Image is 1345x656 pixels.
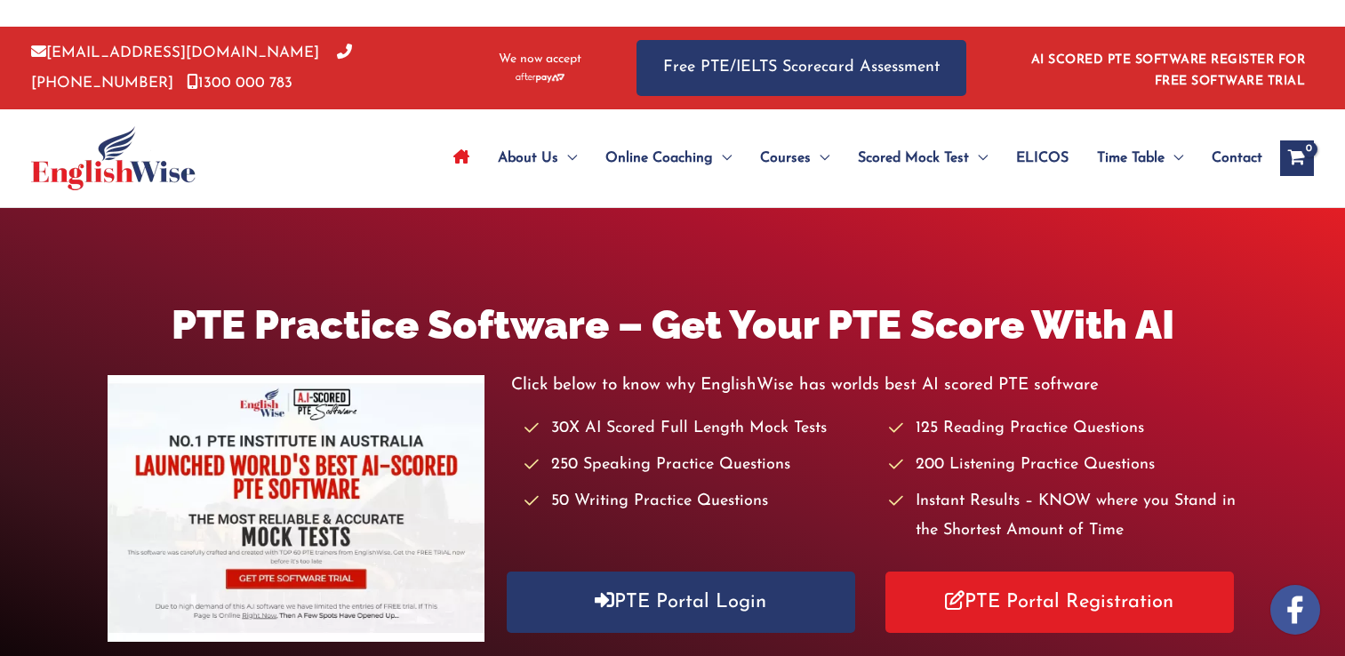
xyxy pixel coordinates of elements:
a: Free PTE/IELTS Scorecard Assessment [636,40,966,96]
li: 30X AI Scored Full Length Mock Tests [524,414,873,444]
span: Menu Toggle [969,127,988,189]
a: PTE Portal Registration [885,572,1234,633]
img: white-facebook.png [1270,585,1320,635]
a: [PHONE_NUMBER] [31,45,352,90]
span: Menu Toggle [713,127,732,189]
a: ELICOS [1002,127,1083,189]
span: Contact [1212,127,1262,189]
a: PTE Portal Login [507,572,855,633]
span: Menu Toggle [558,127,577,189]
a: Time TableMenu Toggle [1083,127,1197,189]
span: Menu Toggle [811,127,829,189]
a: [EMAIL_ADDRESS][DOMAIN_NAME] [31,45,319,60]
span: Time Table [1097,127,1165,189]
h1: PTE Practice Software – Get Your PTE Score With AI [108,297,1237,353]
li: Instant Results – KNOW where you Stand in the Shortest Amount of Time [889,487,1237,547]
a: CoursesMenu Toggle [746,127,844,189]
li: 50 Writing Practice Questions [524,487,873,516]
span: ELICOS [1016,127,1069,189]
a: Online CoachingMenu Toggle [591,127,746,189]
p: Click below to know why EnglishWise has worlds best AI scored PTE software [511,371,1237,400]
img: Afterpay-Logo [516,73,564,83]
a: View Shopping Cart, empty [1280,140,1314,176]
span: Scored Mock Test [858,127,969,189]
li: 125 Reading Practice Questions [889,414,1237,444]
li: 250 Speaking Practice Questions [524,451,873,480]
a: Scored Mock TestMenu Toggle [844,127,1002,189]
li: 200 Listening Practice Questions [889,451,1237,480]
nav: Site Navigation: Main Menu [439,127,1262,189]
aside: Header Widget 1 [1021,39,1314,97]
img: pte-institute-main [108,375,484,642]
span: Courses [760,127,811,189]
span: About Us [498,127,558,189]
a: AI SCORED PTE SOFTWARE REGISTER FOR FREE SOFTWARE TRIAL [1031,53,1306,88]
img: cropped-ew-logo [31,126,196,190]
a: About UsMenu Toggle [484,127,591,189]
a: Contact [1197,127,1262,189]
span: Online Coaching [605,127,713,189]
a: 1300 000 783 [187,76,292,91]
span: We now accept [499,51,581,68]
span: Menu Toggle [1165,127,1183,189]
